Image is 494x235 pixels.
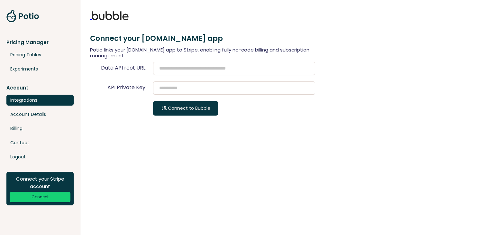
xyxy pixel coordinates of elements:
a: Account Details [6,109,74,120]
a: Integrations [6,95,74,106]
button: cloud_syncConnect to Bubble [153,101,218,116]
div: Potio links your [DOMAIN_NAME] app to Stripe, enabling fully no-code billing and subscription man... [90,47,315,59]
label: API Private Key [90,83,153,91]
a: Billing [6,123,74,134]
label: Data API root URL [90,64,153,72]
a: Contact [6,137,74,148]
img: bubble-logo.svg [90,11,129,20]
a: Experiments [6,63,74,74]
div: Connect your Stripe account [10,175,70,190]
span: cloud_sync [161,105,167,111]
a: Pricing Tables [6,49,74,60]
div: Pricing Manager [6,39,74,46]
a: Account [6,84,74,91]
a: Logout [6,151,74,162]
h2: Connect your [DOMAIN_NAME] app [90,33,315,44]
a: Connect [10,192,70,202]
